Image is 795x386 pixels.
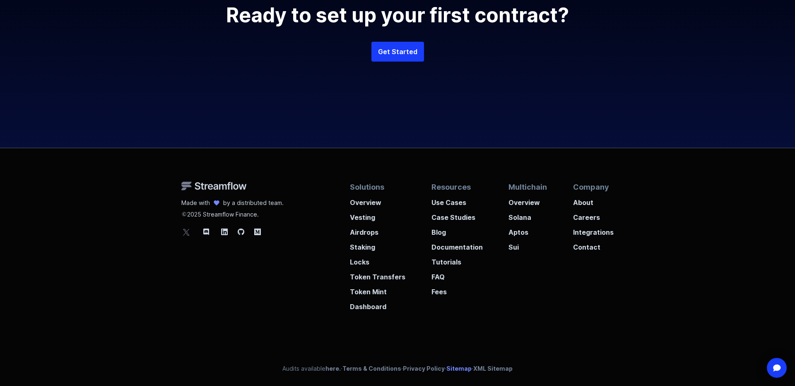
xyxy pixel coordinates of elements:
[350,297,405,312] a: Dashboard
[431,193,483,207] a: Use Cases
[223,199,284,207] p: by a distributed team.
[508,207,547,222] a: Solana
[446,365,472,372] a: Sitemap
[181,181,247,191] img: Streamflow Logo
[350,193,405,207] a: Overview
[431,282,483,297] a: Fees
[350,252,405,267] a: Locks
[350,222,405,237] a: Airdrops
[431,252,483,267] a: Tutorials
[403,365,445,372] a: Privacy Policy
[573,237,614,252] a: Contact
[350,267,405,282] a: Token Transfers
[573,222,614,237] a: Integrations
[508,237,547,252] a: Sui
[431,181,483,193] p: Resources
[431,207,483,222] a: Case Studies
[181,207,284,219] p: 2025 Streamflow Finance.
[431,267,483,282] a: FAQ
[431,237,483,252] a: Documentation
[325,365,341,372] a: here.
[473,365,513,372] a: XML Sitemap
[350,181,405,193] p: Solutions
[342,365,401,372] a: Terms & Conditions
[350,282,405,297] a: Token Mint
[573,207,614,222] a: Careers
[508,181,547,193] p: Multichain
[350,237,405,252] a: Staking
[350,207,405,222] a: Vesting
[181,199,210,207] p: Made with
[573,193,614,207] a: About
[767,358,787,378] div: Open Intercom Messenger
[282,365,513,373] p: Audits available · · · ·
[199,5,596,25] h2: Ready to set up your first contract?
[431,222,483,237] a: Blog
[371,42,424,62] a: Get Started
[573,181,614,193] p: Company
[508,222,547,237] a: Aptos
[508,193,547,207] a: Overview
